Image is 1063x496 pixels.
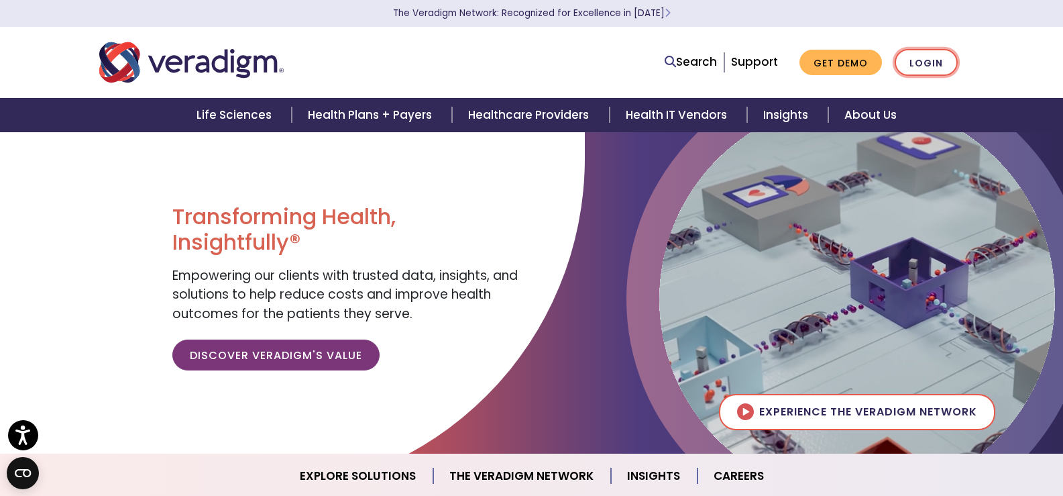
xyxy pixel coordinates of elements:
a: Insights [747,98,828,132]
a: Life Sciences [180,98,292,132]
a: Support [731,54,778,70]
a: Insights [611,459,697,493]
a: About Us [828,98,913,132]
span: Learn More [665,7,671,19]
a: Health IT Vendors [610,98,747,132]
img: Veradigm logo [99,40,284,85]
a: Health Plans + Payers [292,98,452,132]
a: Get Demo [799,50,882,76]
a: Search [665,53,717,71]
h1: Transforming Health, Insightfully® [172,204,521,256]
a: Login [895,49,958,77]
a: The Veradigm Network: Recognized for Excellence in [DATE]Learn More [393,7,671,19]
span: Empowering our clients with trusted data, insights, and solutions to help reduce costs and improv... [172,266,518,323]
a: The Veradigm Network [433,459,611,493]
button: Open CMP widget [7,457,39,489]
a: Healthcare Providers [452,98,609,132]
a: Careers [697,459,780,493]
a: Discover Veradigm's Value [172,340,380,370]
a: Explore Solutions [284,459,433,493]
